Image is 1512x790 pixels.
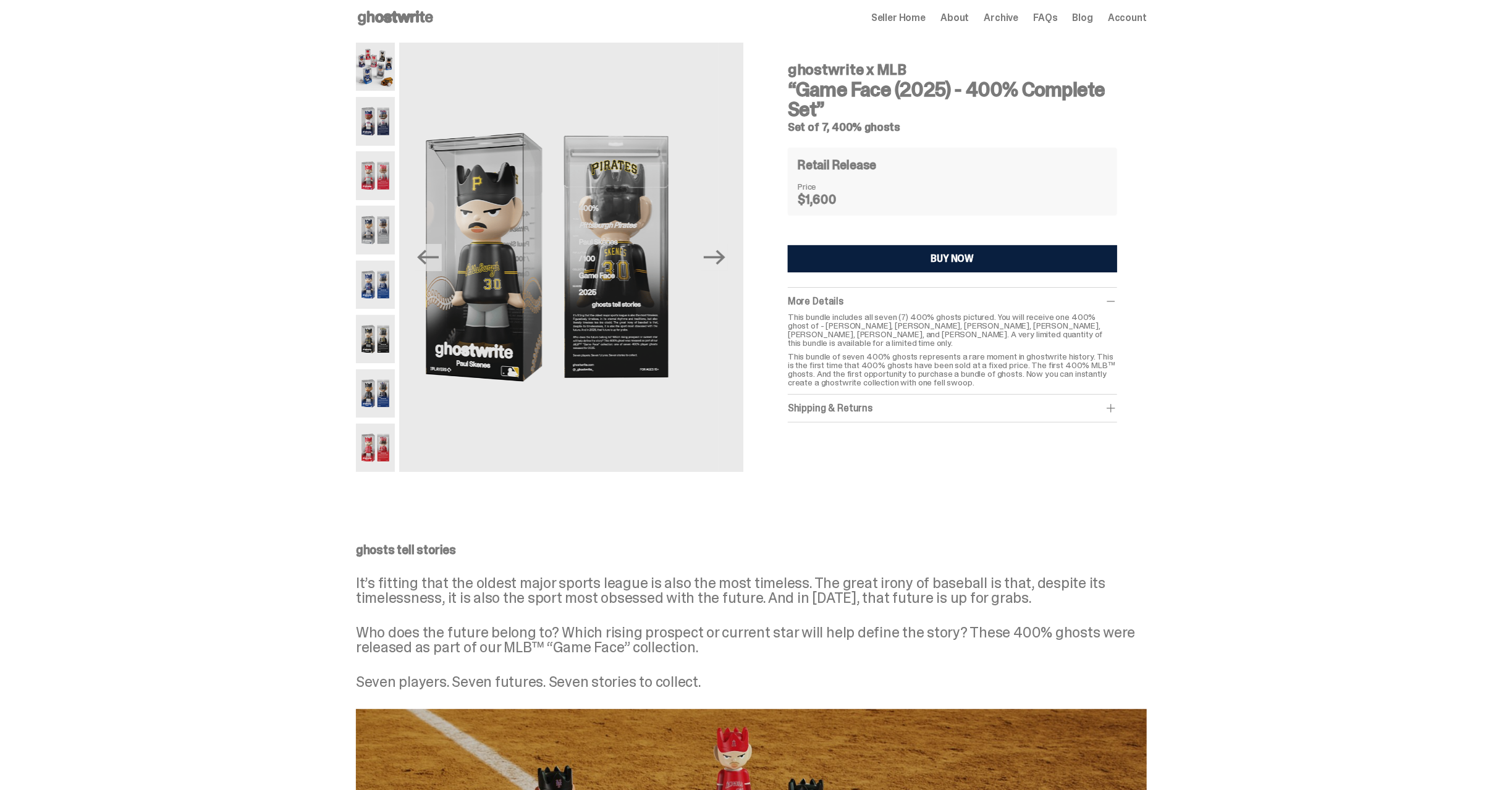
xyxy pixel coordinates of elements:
[788,80,1117,119] h3: “Game Face (2025) - 400% Complete Set”
[788,402,1117,414] div: Shipping & Returns
[788,352,1117,387] p: This bundle of seven 400% ghosts represents a rare moment in ghostwrite history. This is the firs...
[788,122,1117,133] h5: Set of 7, 400% ghosts
[356,625,1147,655] p: Who does the future belong to? Which rising prospect or current star will help define the story? ...
[788,245,1117,272] button: BUY NOW
[798,193,859,206] dd: $1,600
[374,43,718,472] img: 06-ghostwrite-mlb-game-face-complete-set-paul-skenes.png
[356,315,395,363] img: 06-ghostwrite-mlb-game-face-complete-set-paul-skenes.png
[356,97,395,145] img: 02-ghostwrite-mlb-game-face-complete-set-ronald-acuna-jr.png
[984,13,1018,23] a: Archive
[788,313,1117,347] p: This bundle includes all seven (7) 400% ghosts pictured. You will receive one 400% ghost of - [PE...
[931,254,974,264] div: BUY NOW
[798,159,876,171] h4: Retail Release
[356,151,395,200] img: 03-ghostwrite-mlb-game-face-complete-set-bryce-harper.png
[871,13,926,23] a: Seller Home
[798,182,859,191] dt: Price
[1108,13,1147,23] a: Account
[356,206,395,254] img: 04-ghostwrite-mlb-game-face-complete-set-aaron-judge.png
[415,244,442,271] button: Previous
[356,369,395,418] img: 07-ghostwrite-mlb-game-face-complete-set-juan-soto.png
[356,43,395,91] img: 01-ghostwrite-mlb-game-face-complete-set.png
[356,544,1147,556] p: ghosts tell stories
[356,261,395,309] img: 05-ghostwrite-mlb-game-face-complete-set-shohei-ohtani.png
[701,244,729,271] button: Next
[718,43,1062,472] img: 07-ghostwrite-mlb-game-face-complete-set-juan-soto.png
[788,295,843,308] span: More Details
[1033,13,1057,23] a: FAQs
[1073,13,1093,23] a: Blog
[356,424,395,472] img: 08-ghostwrite-mlb-game-face-complete-set-mike-trout.png
[356,674,1147,689] p: Seven players. Seven futures. Seven stories to collect.
[940,13,969,23] a: About
[788,62,1117,77] h4: ghostwrite x MLB
[356,576,1147,605] p: It’s fitting that the oldest major sports league is also the most timeless. The great irony of ba...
